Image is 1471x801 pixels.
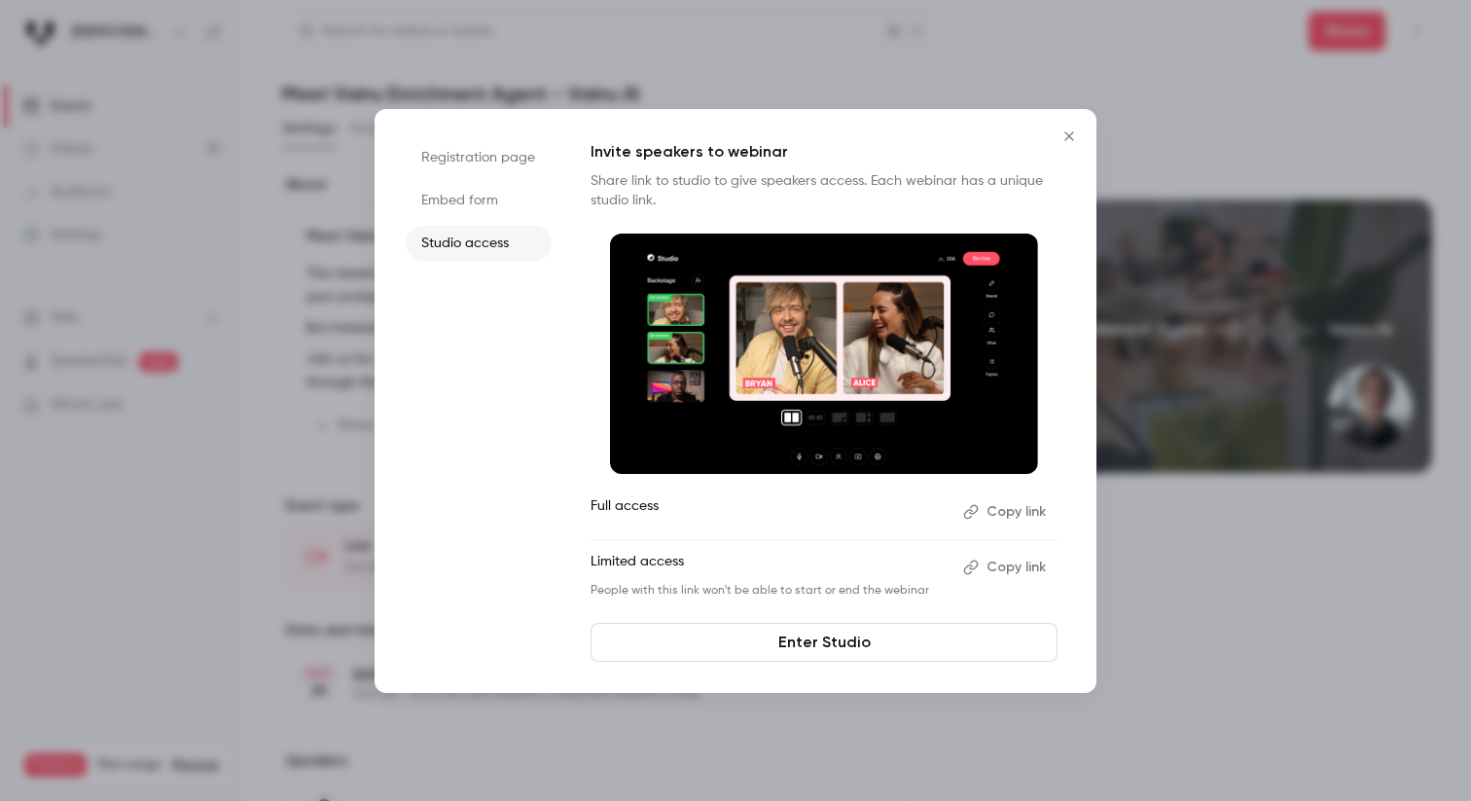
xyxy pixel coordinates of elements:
li: Registration page [406,140,552,175]
a: Enter Studio [591,623,1058,662]
p: Share link to studio to give speakers access. Each webinar has a unique studio link. [591,171,1058,210]
p: Limited access [591,552,948,583]
img: Invite speakers to webinar [610,234,1038,475]
p: Full access [591,496,948,528]
li: Embed form [406,183,552,218]
button: Copy link [955,552,1058,583]
p: People with this link won't be able to start or end the webinar [591,583,948,599]
li: Studio access [406,226,552,261]
p: Invite speakers to webinar [591,140,1058,164]
button: Copy link [955,496,1058,528]
button: Close [1050,117,1089,156]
